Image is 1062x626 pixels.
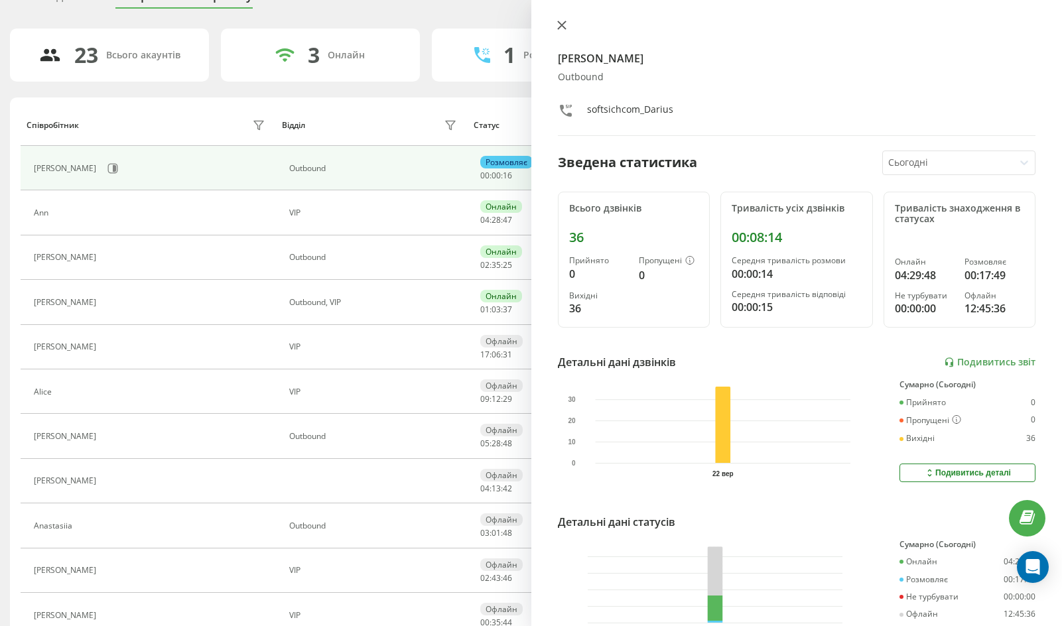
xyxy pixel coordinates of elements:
[712,470,734,477] text: 22 вер
[964,291,1024,300] div: Офлайн
[492,572,501,584] span: 43
[480,350,512,359] div: : :
[480,527,490,538] span: 03
[492,259,501,271] span: 35
[568,417,576,424] text: 20
[558,354,676,370] div: Детальні дані дзвінків
[480,424,523,436] div: Офлайн
[503,42,515,68] div: 1
[569,256,629,265] div: Прийнято
[282,121,305,130] div: Відділ
[34,432,100,441] div: [PERSON_NAME]
[74,42,98,68] div: 23
[480,259,490,271] span: 02
[558,72,1036,83] div: Оutbound
[899,464,1035,482] button: Подивитись деталі
[503,483,512,494] span: 42
[964,267,1024,283] div: 00:17:49
[732,203,862,214] div: Тривалість усіх дзвінків
[899,557,937,566] div: Онлайн
[480,484,512,493] div: : :
[480,200,522,213] div: Онлайн
[480,395,512,404] div: : :
[503,214,512,225] span: 47
[480,393,490,405] span: 09
[1004,609,1035,619] div: 12:45:36
[34,342,100,351] div: [PERSON_NAME]
[732,299,862,315] div: 00:00:15
[732,290,862,299] div: Середня тривалість відповіді
[558,50,1036,66] h4: [PERSON_NAME]
[569,203,699,214] div: Всього дзвінків
[899,609,938,619] div: Офлайн
[34,387,55,397] div: Alice
[639,267,698,283] div: 0
[944,357,1035,368] a: Подивитись звіт
[289,298,460,307] div: Оutbound, VIP
[924,468,1011,478] div: Подивитись деталі
[1031,398,1035,407] div: 0
[503,438,512,449] span: 48
[289,566,460,575] div: VIP
[480,574,512,583] div: : :
[639,256,698,267] div: Пропущені
[34,164,100,173] div: [PERSON_NAME]
[523,50,588,61] div: Розмовляють
[899,592,959,601] div: Не турбувати
[899,575,948,584] div: Розмовляє
[480,304,490,315] span: 01
[899,540,1035,549] div: Сумарно (Сьогодні)
[569,291,629,300] div: Вихідні
[480,469,523,481] div: Офлайн
[27,121,79,130] div: Співробітник
[587,103,673,122] div: softsichcom_Darius
[289,387,460,397] div: VIP
[480,170,490,181] span: 00
[964,257,1024,267] div: Розмовляє
[289,164,460,173] div: Оutbound
[34,611,100,620] div: [PERSON_NAME]
[308,42,320,68] div: 3
[503,572,512,584] span: 46
[492,393,501,405] span: 12
[480,216,512,225] div: : :
[289,611,460,620] div: VIP
[480,572,490,584] span: 02
[480,438,490,449] span: 05
[480,335,523,347] div: Офлайн
[480,171,512,180] div: : :
[480,439,512,448] div: : :
[899,398,946,407] div: Прийнято
[503,393,512,405] span: 29
[480,558,523,571] div: Офлайн
[480,483,490,494] span: 04
[34,298,100,307] div: [PERSON_NAME]
[503,170,512,181] span: 16
[503,527,512,538] span: 48
[899,415,961,426] div: Пропущені
[480,261,512,270] div: : :
[1017,551,1049,583] div: Open Intercom Messenger
[568,396,576,403] text: 30
[1031,415,1035,426] div: 0
[895,257,955,267] div: Онлайн
[568,438,576,446] text: 10
[492,170,501,181] span: 00
[569,229,699,245] div: 36
[289,253,460,262] div: Оutbound
[106,50,180,61] div: Всього акаунтів
[289,521,460,531] div: Оutbound
[732,229,862,245] div: 00:08:14
[899,380,1035,389] div: Сумарно (Сьогодні)
[569,300,629,316] div: 36
[503,349,512,360] span: 31
[895,291,955,300] div: Не турбувати
[492,527,501,538] span: 01
[569,266,629,282] div: 0
[492,349,501,360] span: 06
[732,266,862,282] div: 00:00:14
[895,267,955,283] div: 04:29:48
[492,214,501,225] span: 28
[492,304,501,315] span: 03
[571,460,575,467] text: 0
